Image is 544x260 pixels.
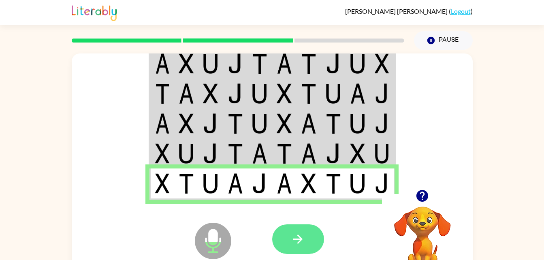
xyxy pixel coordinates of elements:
img: j [203,113,218,134]
img: j [228,83,243,104]
img: t [326,173,341,194]
img: a [179,83,194,104]
img: x [179,113,194,134]
img: t [252,53,267,74]
img: j [326,143,341,164]
img: j [228,53,243,74]
img: u [326,83,341,104]
a: Logout [451,7,471,15]
img: u [179,143,194,164]
img: x [277,113,292,134]
img: t [301,53,316,74]
img: a [301,113,316,134]
img: a [350,83,365,104]
img: a [252,143,267,164]
img: j [203,143,218,164]
img: x [301,173,316,194]
img: j [375,113,389,134]
img: j [326,53,341,74]
img: t [228,143,243,164]
img: Literably [72,3,117,21]
img: u [203,173,218,194]
img: u [375,143,389,164]
img: j [252,173,267,194]
img: u [252,83,267,104]
img: x [350,143,365,164]
img: t [326,113,341,134]
img: a [277,173,292,194]
img: t [228,113,243,134]
img: j [375,173,389,194]
span: [PERSON_NAME] [PERSON_NAME] [345,7,449,15]
img: x [179,53,194,74]
img: a [155,113,170,134]
img: a [228,173,243,194]
img: x [375,53,389,74]
img: x [155,173,170,194]
img: u [203,53,218,74]
div: ( ) [345,7,473,15]
img: a [301,143,316,164]
img: x [155,143,170,164]
img: t [179,173,194,194]
img: u [350,113,365,134]
img: x [203,83,218,104]
img: u [252,113,267,134]
img: t [277,143,292,164]
img: a [155,53,170,74]
img: t [155,83,170,104]
img: x [277,83,292,104]
img: u [350,53,365,74]
img: a [277,53,292,74]
img: j [375,83,389,104]
img: t [301,83,316,104]
button: Pause [414,31,473,50]
img: u [350,173,365,194]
